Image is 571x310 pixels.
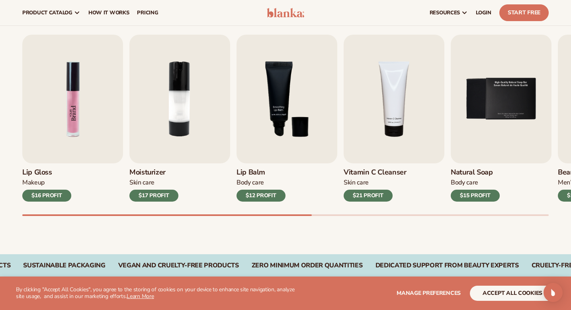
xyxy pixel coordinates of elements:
p: By clicking "Accept All Cookies", you agree to the storing of cookies on your device to enhance s... [16,286,297,300]
h3: Vitamin C Cleanser [344,168,407,177]
span: resources [430,10,460,16]
div: Skin Care [129,179,178,187]
div: VEGAN AND CRUELTY-FREE PRODUCTS [118,262,239,269]
div: SUSTAINABLE PACKAGING [23,262,105,269]
span: pricing [137,10,158,16]
h3: Moisturizer [129,168,178,177]
a: 4 / 9 [344,35,444,202]
div: $15 PROFIT [451,190,500,202]
div: Makeup [22,179,71,187]
div: $16 PROFIT [22,190,71,202]
button: Manage preferences [397,286,461,301]
span: Manage preferences [397,289,461,297]
img: logo [267,8,304,18]
h3: Lip Gloss [22,168,71,177]
div: $17 PROFIT [129,190,178,202]
div: $12 PROFIT [237,190,285,202]
a: 2 / 9 [129,35,230,202]
a: Learn More [127,292,154,300]
button: accept all cookies [470,286,555,301]
div: DEDICATED SUPPORT FROM BEAUTY EXPERTS [375,262,519,269]
a: 5 / 9 [451,35,551,202]
img: Shopify Image 2 [22,35,123,163]
span: How It Works [88,10,129,16]
div: Body Care [237,179,285,187]
div: Skin Care [344,179,407,187]
div: ZERO MINIMUM ORDER QUANTITIES [252,262,363,269]
a: 3 / 9 [237,35,337,202]
h3: Natural Soap [451,168,500,177]
div: Open Intercom Messenger [544,283,563,302]
div: $21 PROFIT [344,190,393,202]
span: LOGIN [476,10,491,16]
h3: Lip Balm [237,168,285,177]
span: product catalog [22,10,72,16]
a: 1 / 9 [22,35,123,202]
div: Body Care [451,179,500,187]
a: Start Free [499,4,549,21]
